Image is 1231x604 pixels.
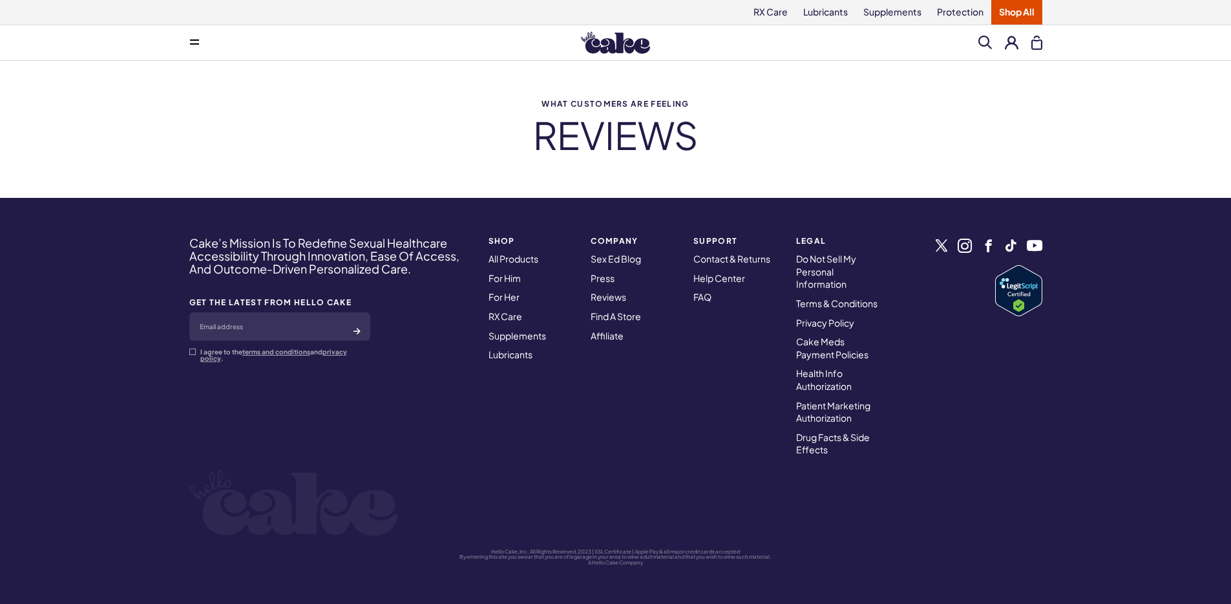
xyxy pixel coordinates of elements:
[581,32,650,54] img: Hello Cake
[489,253,538,264] a: All Products
[189,114,1042,156] h2: REVIEWS
[796,367,852,392] a: Health Info Authorization
[489,349,532,360] a: Lubricants
[189,237,472,275] h4: Cake’s Mission Is To Redefine Sexual Healthcare Accessibility Through Innovation, Ease Of Access,...
[591,330,624,341] a: Affiliate
[796,317,854,329] a: Privacy Policy
[796,400,870,424] a: Patient Marketing Authorization
[591,237,678,245] strong: COMPANY
[591,310,641,322] a: Find A Store
[489,272,521,284] a: For Him
[693,291,711,303] a: FAQ
[796,297,878,309] a: Terms & Conditions
[200,349,370,361] p: I agree to the and .
[189,298,370,307] strong: GET THE LATEST FROM HELLO CAKE
[588,559,643,566] a: A Hello Cake Company
[591,253,641,264] a: Sex Ed Blog
[189,549,1042,555] p: Hello Cake, Inc. All Rights Reserved, 2023 | SSL Certificate | Apple Pay & all major credit cards...
[489,310,522,322] a: RX Care
[796,336,868,360] a: Cake Meds Payment Policies
[796,237,883,245] strong: Legal
[242,348,310,356] a: terms and conditions
[489,330,546,341] a: Supplements
[489,291,520,303] a: For Her
[591,291,626,303] a: Reviews
[200,348,347,362] a: privacy policy
[591,272,615,284] a: Press
[995,265,1042,316] a: Verify LegitScript Approval for www.hellocake.com
[189,469,398,536] img: logo-white
[693,237,781,245] strong: Support
[796,431,870,456] a: Drug Facts & Side Effects
[796,253,856,290] a: Do Not Sell My Personal Information
[489,237,576,245] strong: SHOP
[693,253,770,264] a: Contact & Returns
[693,272,745,284] a: Help Center
[189,100,1042,108] span: What customers are feeling
[995,265,1042,316] img: Verify Approval for www.hellocake.com
[189,554,1042,560] p: By entering this site you swear that you are of legal age in your area to view adult material and...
